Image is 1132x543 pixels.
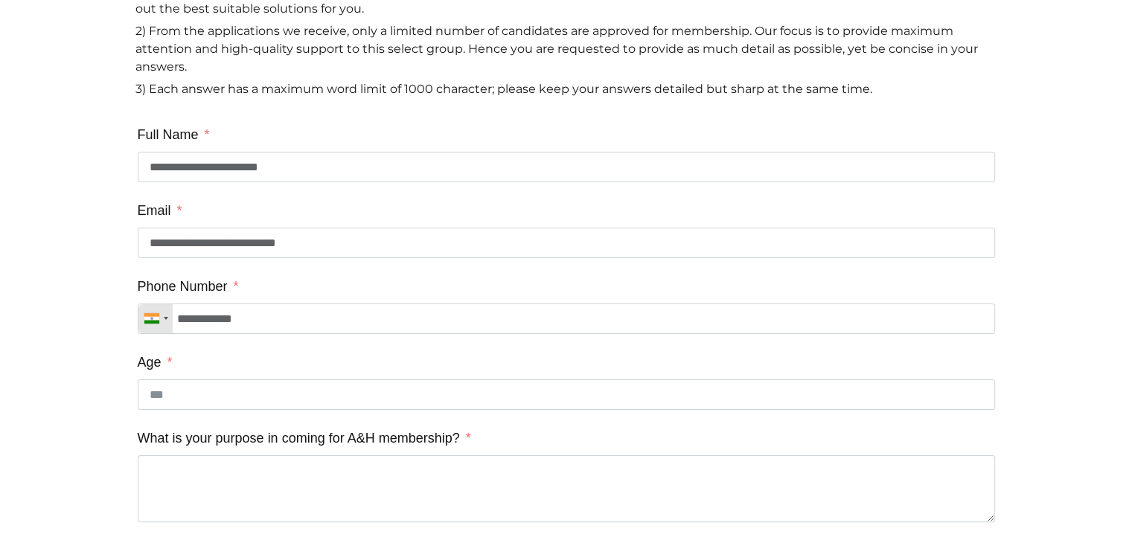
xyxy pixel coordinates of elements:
p: 2) From the applications we receive, only a limited number of candidates are approved for members... [135,22,997,80]
label: What is your purpose in coming for A&H membership? [138,425,471,452]
label: Age [138,349,173,376]
label: Phone Number [138,273,239,300]
input: Phone Number [138,303,995,334]
textarea: What is your purpose in coming for A&H membership? [138,455,995,522]
label: Email [138,197,182,224]
label: Full Name [138,121,210,148]
p: 3) Each answer has a maximum word limit of 1000 character; please keep your answers detailed but ... [135,80,997,103]
input: Email [138,228,995,258]
div: Telephone country code [138,304,173,333]
input: Age [138,379,995,410]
